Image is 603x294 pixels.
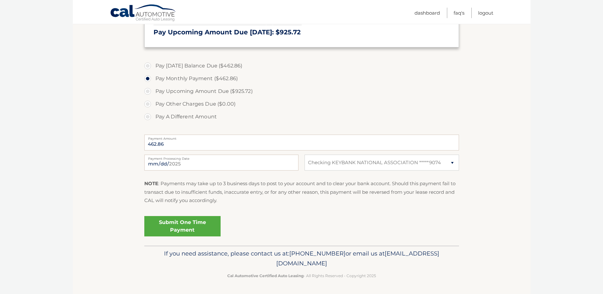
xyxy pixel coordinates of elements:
[144,110,459,123] label: Pay A Different Amount
[144,135,459,140] label: Payment Amount
[144,180,158,186] strong: NOTE
[144,135,459,150] input: Payment Amount
[289,250,346,257] span: [PHONE_NUMBER]
[148,248,455,269] p: If you need assistance, please contact us at: or email us at
[144,216,221,236] a: Submit One Time Payment
[227,273,304,278] strong: Cal Automotive Certified Auto Leasing
[144,179,459,205] p: : Payments may take up to 3 business days to post to your account and to clear your bank account....
[144,98,459,110] label: Pay Other Charges Due ($0.00)
[144,155,298,171] input: Payment Date
[144,59,459,72] label: Pay [DATE] Balance Due ($462.86)
[154,28,450,36] h3: Pay Upcoming Amount Due [DATE]: $925.72
[110,4,177,23] a: Cal Automotive
[415,8,440,18] a: Dashboard
[478,8,493,18] a: Logout
[454,8,464,18] a: FAQ's
[144,155,298,160] label: Payment Processing Date
[144,72,459,85] label: Pay Monthly Payment ($462.86)
[144,85,459,98] label: Pay Upcoming Amount Due ($925.72)
[148,272,455,279] p: - All Rights Reserved - Copyright 2025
